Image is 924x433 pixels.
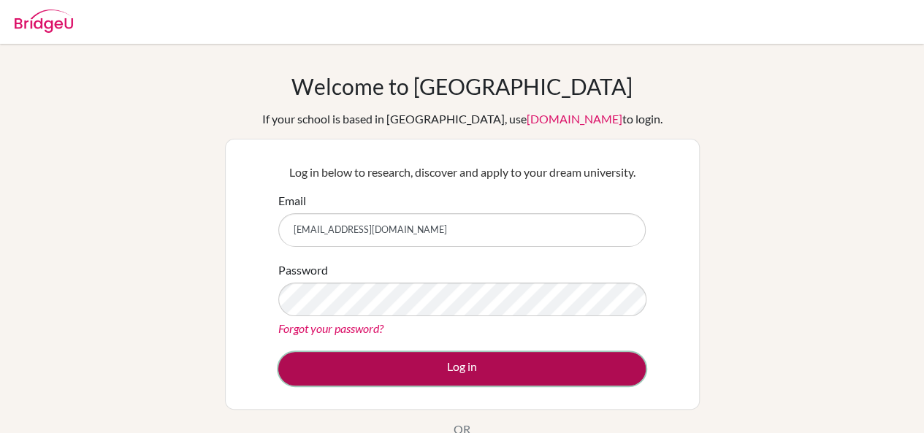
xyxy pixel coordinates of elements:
[278,192,306,210] label: Email
[278,261,328,279] label: Password
[278,164,646,181] p: Log in below to research, discover and apply to your dream university.
[262,110,663,128] div: If your school is based in [GEOGRAPHIC_DATA], use to login.
[15,9,73,33] img: Bridge-U
[527,112,622,126] a: [DOMAIN_NAME]
[278,352,646,386] button: Log in
[278,321,383,335] a: Forgot your password?
[291,73,633,99] h1: Welcome to [GEOGRAPHIC_DATA]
